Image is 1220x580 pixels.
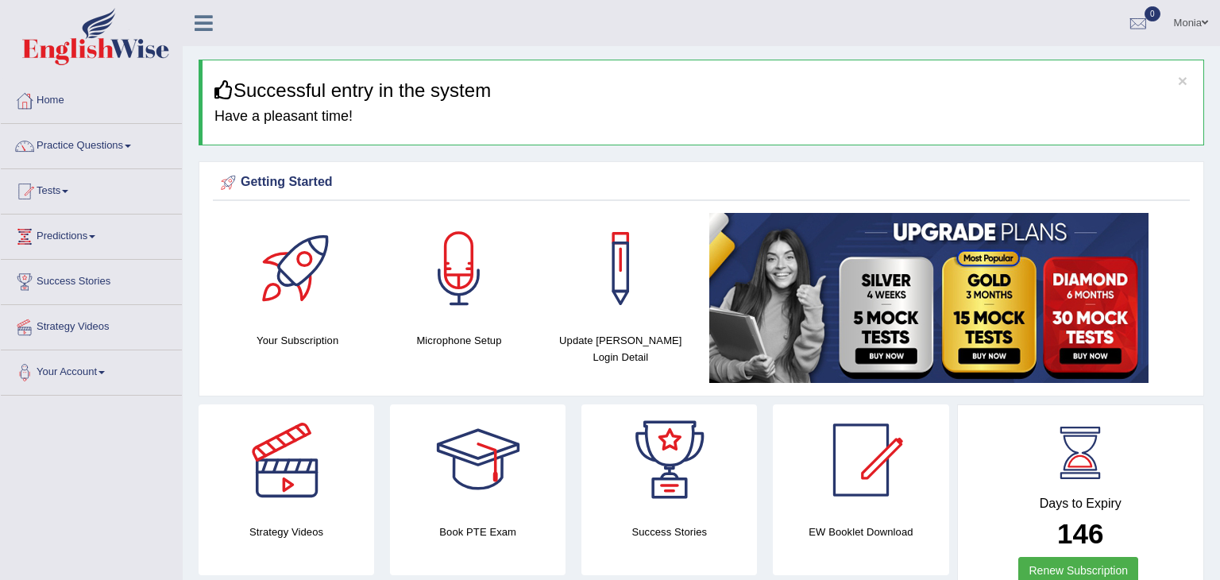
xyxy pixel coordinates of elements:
[217,171,1186,195] div: Getting Started
[1057,518,1103,549] b: 146
[1,260,182,300] a: Success Stories
[214,109,1191,125] h4: Have a pleasant time!
[390,524,566,540] h4: Book PTE Exam
[199,524,374,540] h4: Strategy Videos
[975,497,1187,511] h4: Days to Expiry
[773,524,948,540] h4: EW Booklet Download
[386,332,531,349] h4: Microphone Setup
[1178,72,1187,89] button: ×
[548,332,693,365] h4: Update [PERSON_NAME] Login Detail
[225,332,370,349] h4: Your Subscription
[1,124,182,164] a: Practice Questions
[1,79,182,118] a: Home
[1,350,182,390] a: Your Account
[1145,6,1160,21] span: 0
[709,213,1149,383] img: small5.jpg
[1,169,182,209] a: Tests
[1,305,182,345] a: Strategy Videos
[581,524,757,540] h4: Success Stories
[214,80,1191,101] h3: Successful entry in the system
[1,215,182,254] a: Predictions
